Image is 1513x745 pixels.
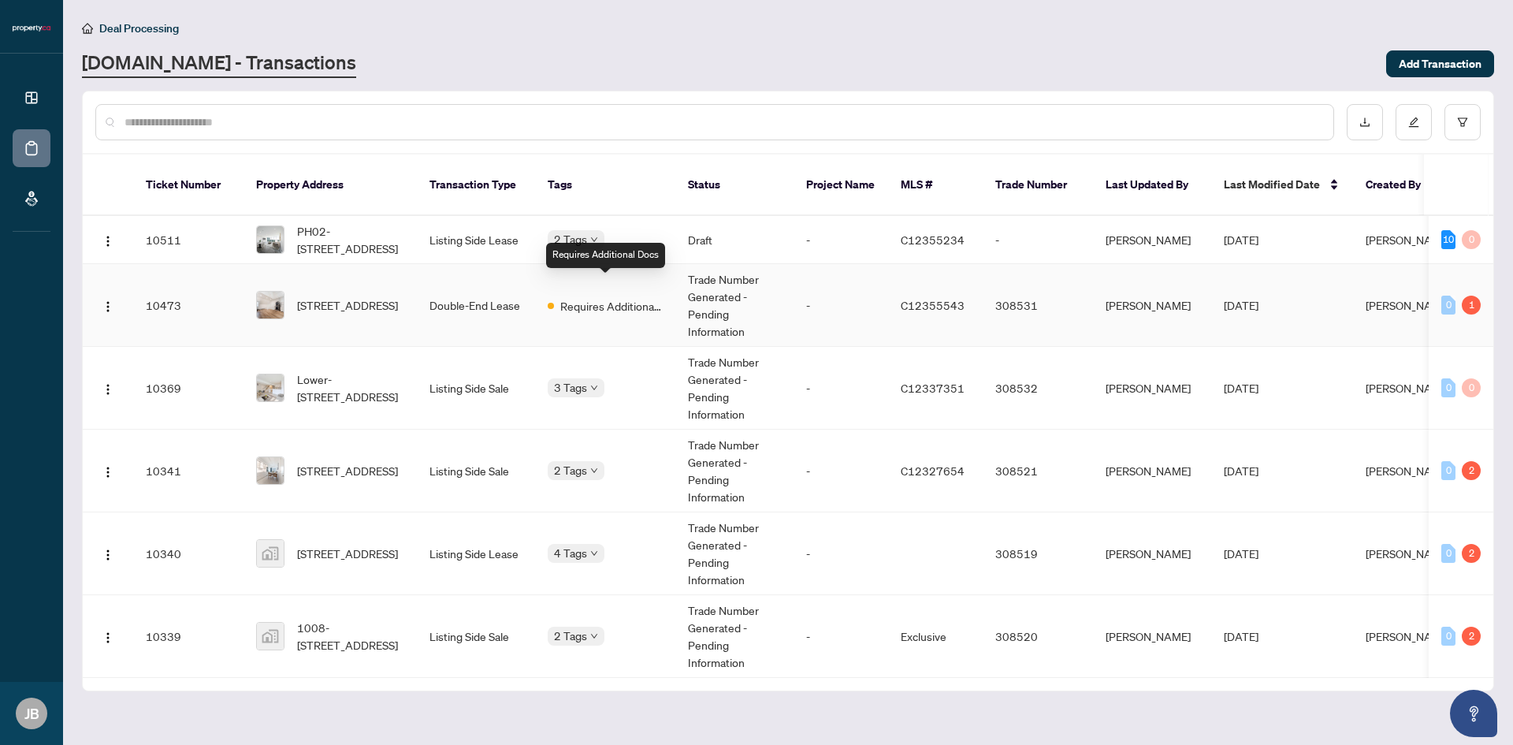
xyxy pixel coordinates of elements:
span: [STREET_ADDRESS] [297,462,398,479]
td: - [794,347,888,430]
td: [PERSON_NAME] [1093,512,1211,595]
td: Draft [675,216,794,264]
td: - [794,430,888,512]
td: 10511 [133,216,243,264]
th: Tags [535,155,675,216]
span: down [590,549,598,557]
td: Trade Number Generated - Pending Information [675,347,794,430]
td: Listing Side Sale [417,595,535,678]
th: Last Modified Date [1211,155,1353,216]
span: filter [1457,117,1468,128]
td: - [794,595,888,678]
td: 308521 [983,430,1093,512]
td: 10340 [133,512,243,595]
span: PH02-[STREET_ADDRESS] [297,222,404,257]
td: Listing Side Sale [417,347,535,430]
span: Last Modified Date [1224,176,1320,193]
span: C12355543 [901,298,965,312]
th: Transaction Type [417,155,535,216]
span: down [590,236,598,244]
span: [DATE] [1224,381,1258,395]
button: edit [1396,104,1432,140]
span: 2 Tags [554,461,587,479]
div: 2 [1462,461,1481,480]
span: 2 Tags [554,230,587,248]
img: thumbnail-img [257,623,284,650]
span: down [590,632,598,640]
img: thumbnail-img [257,540,284,567]
td: - [794,264,888,347]
span: down [590,467,598,475]
td: [PERSON_NAME] [1093,430,1211,512]
td: 308519 [983,512,1093,595]
span: Add Transaction [1399,51,1481,76]
div: 2 [1462,544,1481,563]
td: 308532 [983,347,1093,430]
span: C12327654 [901,464,965,478]
td: - [983,216,1093,264]
td: Trade Number Generated - Pending Information [675,430,794,512]
button: Add Transaction [1386,50,1494,77]
span: C12337351 [901,381,965,395]
div: 0 [1441,461,1455,480]
td: Trade Number Generated - Pending Information [675,512,794,595]
img: thumbnail-img [257,226,284,253]
button: filter [1444,104,1481,140]
img: logo [13,24,50,33]
button: Logo [95,624,121,649]
th: MLS # [888,155,983,216]
button: Logo [95,541,121,566]
td: [PERSON_NAME] [1093,347,1211,430]
td: - [794,216,888,264]
span: [PERSON_NAME] [1366,464,1451,478]
span: down [590,384,598,392]
div: 0 [1462,378,1481,397]
div: 0 [1441,627,1455,646]
img: Logo [102,549,114,561]
span: [PERSON_NAME] [1366,233,1451,247]
td: 10369 [133,347,243,430]
span: Deal Processing [99,21,179,35]
th: Ticket Number [133,155,243,216]
span: [DATE] [1224,629,1258,643]
span: [DATE] [1224,233,1258,247]
td: Trade Number Generated - Pending Information [675,595,794,678]
td: Double-End Lease [417,264,535,347]
div: 0 [1441,296,1455,315]
td: 308520 [983,595,1093,678]
span: [DATE] [1224,464,1258,478]
th: Created By [1353,155,1448,216]
td: - [794,512,888,595]
td: 10339 [133,595,243,678]
img: Logo [102,235,114,248]
td: [PERSON_NAME] [1093,216,1211,264]
a: [DOMAIN_NAME] - Transactions [82,50,356,78]
th: Project Name [794,155,888,216]
div: Requires Additional Docs [546,243,665,268]
button: download [1347,104,1383,140]
span: C12355234 [901,233,965,247]
span: [DATE] [1224,298,1258,312]
th: Property Address [243,155,417,216]
div: 1 [1462,296,1481,315]
td: Listing Side Sale [417,430,535,512]
span: 1008-[STREET_ADDRESS] [297,619,404,654]
td: Trade Number Generated - Pending Information [675,264,794,347]
button: Logo [95,375,121,400]
span: download [1359,117,1370,128]
td: 10473 [133,264,243,347]
button: Logo [95,227,121,252]
span: JB [24,702,39,725]
span: Lower-[STREET_ADDRESS] [297,371,404,405]
td: Listing Side Lease [417,512,535,595]
img: Logo [102,466,114,479]
button: Open asap [1450,690,1497,737]
span: [PERSON_NAME] [1366,546,1451,561]
span: 2 Tags [554,627,587,645]
img: thumbnail-img [257,292,284,318]
span: edit [1408,117,1419,128]
img: Logo [102,300,114,313]
span: 3 Tags [554,378,587,397]
span: Requires Additional Docs [560,297,663,315]
img: thumbnail-img [257,374,284,401]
